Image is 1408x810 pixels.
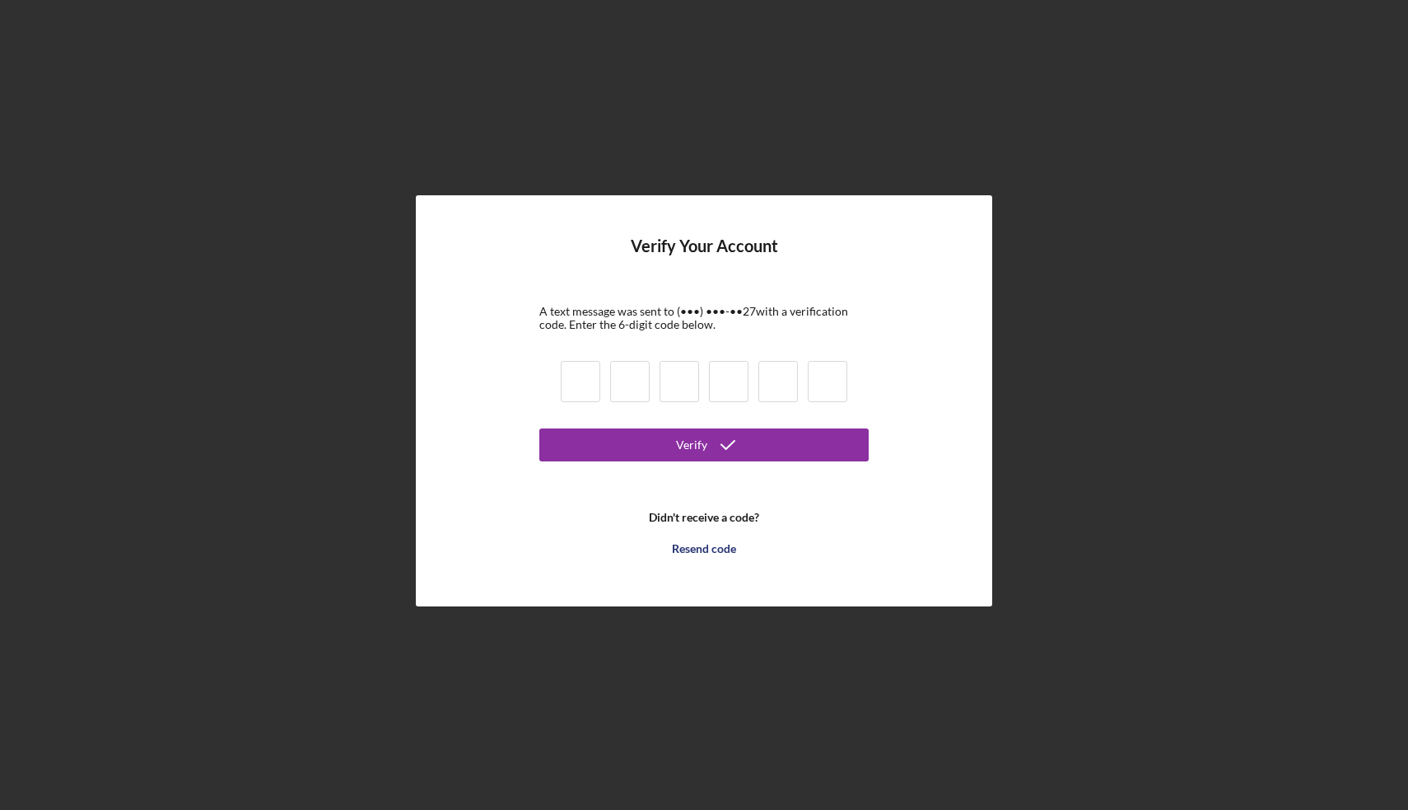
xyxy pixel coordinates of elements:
div: Resend code [672,532,736,565]
div: Verify [676,428,707,461]
h4: Verify Your Account [631,236,778,280]
button: Verify [539,428,869,461]
button: Resend code [539,532,869,565]
div: A text message was sent to (•••) •••-•• 27 with a verification code. Enter the 6-digit code below. [539,305,869,331]
b: Didn't receive a code? [649,511,759,524]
